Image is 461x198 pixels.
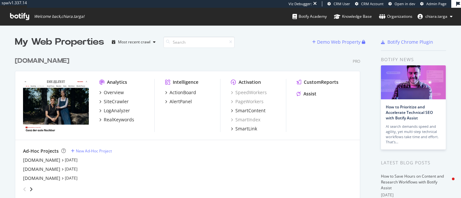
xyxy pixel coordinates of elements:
[235,126,257,132] div: SmartLink
[361,1,384,6] span: CRM Account
[99,89,124,96] a: Overview
[381,65,446,99] img: How to Prioritize and Accelerate Technical SEO with Botify Assist
[381,56,446,63] div: Botify news
[353,59,360,64] div: Pro
[386,124,441,145] div: AI search demands speed and agility, yet multi-step technical workflows take time and effort. Tha...
[239,79,261,85] div: Activation
[76,148,112,154] div: New Ad-Hoc Project
[312,39,362,45] a: Demo Web Property
[231,89,267,96] a: SpeedWorkers
[387,39,433,45] div: Botify Chrome Plugin
[231,107,266,114] a: SmartContent
[303,91,316,97] div: Assist
[34,14,84,19] span: Welcome back, chiara.targa !
[379,8,412,25] a: Organizations
[20,184,29,194] div: angle-left
[334,13,372,20] div: Knowledge Base
[23,175,60,181] a: [DOMAIN_NAME]
[439,176,455,192] iframe: Intercom live chat
[109,37,158,47] button: Most recent crawl
[23,79,89,131] img: www.zeit.de
[118,40,150,44] div: Most recent crawl
[65,157,77,163] a: [DATE]
[381,159,446,166] div: Latest Blog Posts
[165,89,196,96] a: ActionBoard
[99,107,130,114] a: LogAnalyzer
[29,186,33,192] div: angle-right
[334,1,350,6] span: CRM User
[304,79,338,85] div: CustomReports
[412,11,458,22] button: chiara.targa
[104,107,130,114] div: LogAnalyzer
[163,37,235,48] input: Search
[99,98,129,105] a: SiteCrawler
[381,39,433,45] a: Botify Chrome Plugin
[381,173,444,191] a: How to Save Hours on Content and Research Workflows with Botify Assist
[235,107,266,114] div: SmartContent
[173,79,198,85] div: Intelligence
[231,116,260,123] a: SmartIndex
[23,157,60,163] a: [DOMAIN_NAME]
[292,13,327,20] div: Botify Academy
[170,98,192,105] div: AlertPanel
[386,104,433,121] a: How to Prioritize and Accelerate Technical SEO with Botify Assist
[426,1,446,6] span: Admin Page
[420,1,446,6] a: Admin Page
[388,1,415,6] a: Open in dev
[312,37,362,47] button: Demo Web Property
[395,1,415,6] span: Open in dev
[289,1,312,6] div: Viz Debugger:
[297,79,338,85] a: CustomReports
[23,166,60,172] a: [DOMAIN_NAME]
[104,98,129,105] div: SiteCrawler
[104,89,124,96] div: Overview
[381,192,446,198] div: [DATE]
[104,116,134,123] div: RealKeywords
[297,91,316,97] a: Assist
[165,98,192,105] a: AlertPanel
[317,39,361,45] div: Demo Web Property
[231,126,257,132] a: SmartLink
[15,56,69,66] div: [DOMAIN_NAME]
[107,79,127,85] div: Analytics
[65,166,77,172] a: [DATE]
[334,8,372,25] a: Knowledge Base
[231,98,264,105] a: PageWorkers
[71,148,112,154] a: New Ad-Hoc Project
[15,36,104,49] div: My Web Properties
[15,56,72,66] a: [DOMAIN_NAME]
[292,8,327,25] a: Botify Academy
[425,14,447,19] span: chiara.targa
[355,1,384,6] a: CRM Account
[327,1,350,6] a: CRM User
[170,89,196,96] div: ActionBoard
[99,116,134,123] a: RealKeywords
[379,13,412,20] div: Organizations
[65,175,77,181] a: [DATE]
[23,148,59,154] div: Ad-Hoc Projects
